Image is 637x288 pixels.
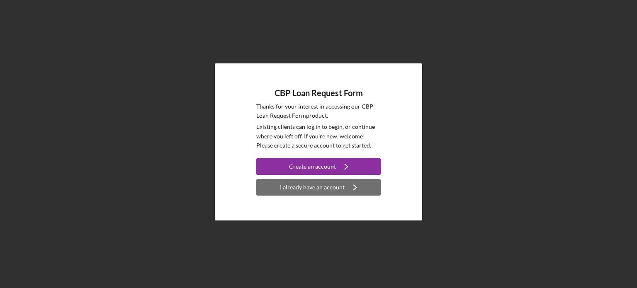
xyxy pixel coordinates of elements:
button: Create an account [256,158,381,175]
h4: CBP Loan Request Form [275,88,363,98]
button: I already have an account [256,179,381,196]
div: I already have an account [280,179,345,196]
p: Thanks for your interest in accessing our CBP Loan Request Form product. [256,102,381,121]
p: Existing clients can log in to begin, or continue where you left off. If you're new, welcome! Ple... [256,122,381,150]
div: Create an account [289,158,336,175]
a: Create an account [256,158,381,177]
